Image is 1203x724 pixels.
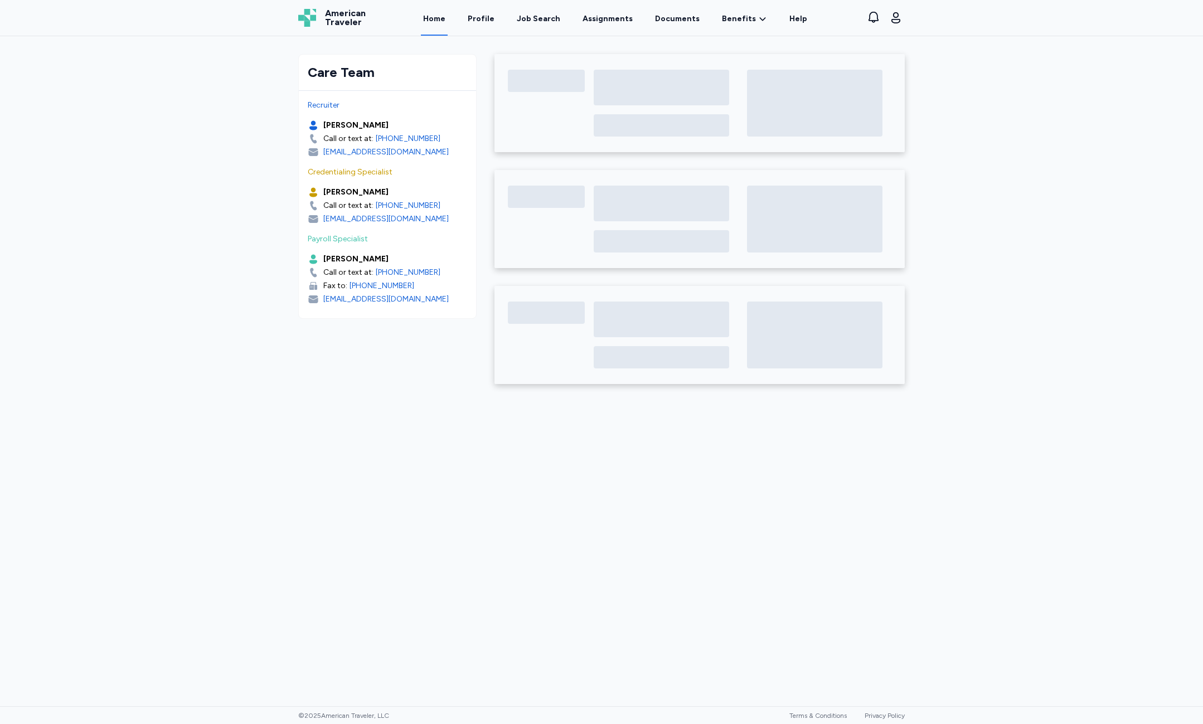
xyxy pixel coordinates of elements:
div: [PERSON_NAME] [323,120,389,131]
img: Logo [298,9,316,27]
div: Call or text at: [323,133,373,144]
a: Benefits [722,13,767,25]
div: [EMAIL_ADDRESS][DOMAIN_NAME] [323,213,449,225]
div: [PERSON_NAME] [323,254,389,265]
a: Home [421,1,448,36]
div: [EMAIL_ADDRESS][DOMAIN_NAME] [323,147,449,158]
div: Call or text at: [323,200,373,211]
div: Care Team [308,64,467,81]
div: [PERSON_NAME] [323,187,389,198]
span: American Traveler [325,9,366,27]
a: [PHONE_NUMBER] [376,200,440,211]
a: Privacy Policy [865,712,905,720]
div: Job Search [517,13,560,25]
div: Payroll Specialist [308,234,467,245]
div: Credentialing Specialist [308,167,467,178]
div: [EMAIL_ADDRESS][DOMAIN_NAME] [323,294,449,305]
span: © 2025 American Traveler, LLC [298,711,389,720]
div: Recruiter [308,100,467,111]
div: Fax to: [323,280,347,291]
div: Call or text at: [323,267,373,278]
a: [PHONE_NUMBER] [376,267,440,278]
a: Terms & Conditions [789,712,847,720]
a: [PHONE_NUMBER] [350,280,414,291]
a: [PHONE_NUMBER] [376,133,440,144]
span: Benefits [722,13,756,25]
